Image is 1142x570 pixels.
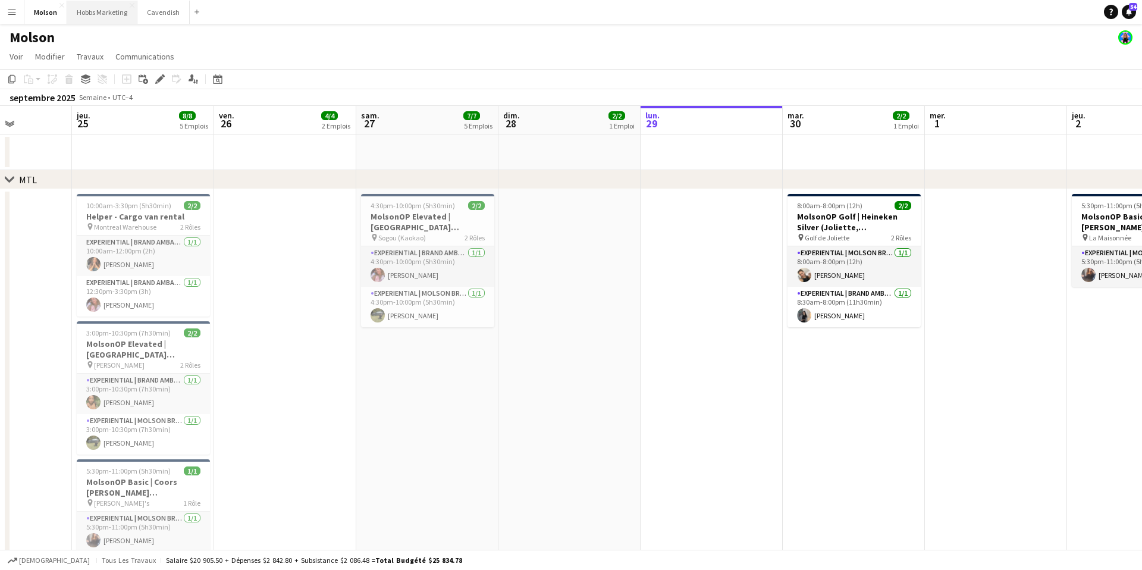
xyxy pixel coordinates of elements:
div: UTC−4 [112,93,133,102]
span: Montreal Warehouse [94,223,156,231]
span: 27 [359,117,379,130]
h3: MolsonOP Golf | Heineken Silver (Joliette, [GEOGRAPHIC_DATA]) [788,211,921,233]
span: 2/2 [895,201,911,210]
h3: MolsonOP Elevated | [GEOGRAPHIC_DATA] ([GEOGRAPHIC_DATA], [GEOGRAPHIC_DATA]) [77,339,210,360]
span: 25 [75,117,90,130]
app-card-role: Experiential | Molson Brand Specialist1/15:30pm-11:00pm (5h30min)[PERSON_NAME] [77,512,210,552]
button: [DEMOGRAPHIC_DATA] [6,554,92,567]
span: Total Budgété $25 834.78 [375,556,462,565]
a: Communications [111,49,179,64]
span: mer. [930,110,946,121]
h3: MolsonOP Elevated | [GEOGRAPHIC_DATA] ([GEOGRAPHIC_DATA], [GEOGRAPHIC_DATA]) [361,211,494,233]
span: Sogou (Kaokao) [378,233,426,242]
app-card-role: Experiential | Molson Brand Specialist1/14:30pm-10:00pm (5h30min)[PERSON_NAME] [361,287,494,327]
span: jeu. [77,110,90,121]
a: Travaux [72,49,108,64]
h1: Molson [10,29,55,46]
span: Tous les travaux [102,556,156,565]
div: Salaire $20 905.50 + Dépenses $2 842.80 + Subsistance $2 086.48 = [166,556,462,565]
span: 3:00pm-10:30pm (7h30min) [86,328,171,337]
span: 8/8 [179,111,196,120]
div: MTL [19,174,37,186]
span: Voir [10,51,23,62]
span: La Maisonnée [1089,233,1131,242]
app-card-role: Experiential | Brand Ambassador1/112:30pm-3:30pm (3h)[PERSON_NAME] [77,276,210,317]
span: Communications [115,51,174,62]
app-card-role: Experiential | Brand Ambassador1/14:30pm-10:00pm (5h30min)[PERSON_NAME] [361,246,494,287]
div: septembre 2025 [10,92,76,104]
span: lun. [645,110,660,121]
span: 10:00am-3:30pm (5h30min) [86,201,171,210]
span: 8:00am-8:00pm (12h) [797,201,862,210]
span: 4:30pm-10:00pm (5h30min) [371,201,455,210]
app-job-card: 4:30pm-10:00pm (5h30min)2/2MolsonOP Elevated | [GEOGRAPHIC_DATA] ([GEOGRAPHIC_DATA], [GEOGRAPHIC_... [361,194,494,327]
span: jeu. [1072,110,1085,121]
app-job-card: 8:00am-8:00pm (12h)2/2MolsonOP Golf | Heineken Silver (Joliette, [GEOGRAPHIC_DATA]) Golf de Jolie... [788,194,921,327]
app-card-role: Experiential | Brand Ambassador1/18:30am-8:00pm (11h30min)[PERSON_NAME] [788,287,921,327]
span: 2 Rôles [465,233,485,242]
span: 1 [928,117,946,130]
a: Modifier [30,49,70,64]
div: 1 Emploi [893,121,919,130]
span: Modifier [35,51,65,62]
span: 2/2 [184,201,200,210]
a: Voir [5,49,28,64]
h3: MolsonOP Basic | Coors [PERSON_NAME] ([GEOGRAPHIC_DATA], [GEOGRAPHIC_DATA]) [77,477,210,498]
app-card-role: Experiential | Brand Ambassador1/13:00pm-10:30pm (7h30min)[PERSON_NAME] [77,374,210,414]
span: 2 Rôles [180,361,200,369]
span: 1 Rôle [183,499,200,508]
span: ven. [219,110,234,121]
app-job-card: 10:00am-3:30pm (5h30min)2/2Helper - Cargo van rental Montreal Warehouse2 RôlesExperiential | Bran... [77,194,210,317]
span: 2/2 [468,201,485,210]
span: 2/2 [608,111,625,120]
span: 4/4 [321,111,338,120]
a: 54 [1122,5,1136,19]
span: sam. [361,110,379,121]
div: 1 Emploi [609,121,635,130]
app-card-role: Experiential | Molson Brand Specialist1/18:00am-8:00pm (12h)[PERSON_NAME] [788,246,921,287]
span: [DEMOGRAPHIC_DATA] [19,556,90,565]
span: Golf de Joliette [805,233,849,242]
app-card-role: Experiential | Molson Brand Specialist1/13:00pm-10:30pm (7h30min)[PERSON_NAME] [77,414,210,455]
div: 5 Emplois [464,121,492,130]
div: 2 Emplois [322,121,350,130]
span: 2/2 [184,328,200,337]
span: Semaine 39 [78,93,108,111]
span: 54 [1129,3,1137,11]
span: Travaux [77,51,103,62]
span: 2 Rôles [891,233,911,242]
span: 30 [786,117,804,130]
span: [PERSON_NAME]'s [94,499,149,508]
button: Hobbs Marketing [67,1,137,24]
h3: Helper - Cargo van rental [77,211,210,222]
span: 29 [644,117,660,130]
app-user-avatar: Lysandre Dorval [1118,30,1132,45]
app-job-card: 3:00pm-10:30pm (7h30min)2/2MolsonOP Elevated | [GEOGRAPHIC_DATA] ([GEOGRAPHIC_DATA], [GEOGRAPHIC_... [77,321,210,455]
app-job-card: 5:30pm-11:00pm (5h30min)1/1MolsonOP Basic | Coors [PERSON_NAME] ([GEOGRAPHIC_DATA], [GEOGRAPHIC_D... [77,459,210,552]
span: dim. [503,110,520,121]
span: mar. [788,110,804,121]
span: 2 Rôles [180,223,200,231]
span: 2 [1070,117,1085,130]
span: [PERSON_NAME] [94,361,145,369]
span: 7/7 [463,111,480,120]
span: 2/2 [893,111,909,120]
button: Cavendish [137,1,190,24]
span: 28 [501,117,520,130]
div: 5 Emplois [180,121,208,130]
button: Molson [24,1,67,24]
span: 5:30pm-11:00pm (5h30min) [86,466,171,475]
span: 1/1 [184,466,200,475]
span: 26 [217,117,234,130]
app-card-role: Experiential | Brand Ambassador1/110:00am-12:00pm (2h)[PERSON_NAME] [77,236,210,276]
